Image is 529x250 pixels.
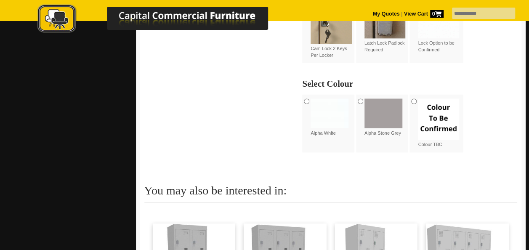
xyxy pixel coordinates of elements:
[364,98,402,128] img: Alpha Stone Grey
[311,98,348,128] img: Alpha White
[364,11,406,53] label: Latch Lock Padlock Required
[418,11,459,53] label: Lock Option to be Confirmed
[364,11,406,38] img: Latch Lock Padlock Required
[14,4,309,35] img: Capital Commercial Furniture Logo
[404,11,444,17] strong: View Cart
[302,80,517,88] h2: Select Colour
[311,11,352,44] img: Cam Lock 2 Keys Per Locker
[418,11,459,38] img: Lock Option to be Confirmed
[373,11,400,17] a: My Quotes
[402,11,443,17] a: View Cart0
[144,184,517,202] h2: You may also be interested in:
[311,11,352,59] label: Cam Lock 2 Keys Per Locker
[418,98,459,140] img: Colour TBC
[14,4,309,37] a: Capital Commercial Furniture Logo
[430,10,444,18] span: 0
[418,98,459,148] label: Colour TBC
[364,98,406,136] label: Alpha Stone Grey
[311,98,352,136] label: Alpha White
